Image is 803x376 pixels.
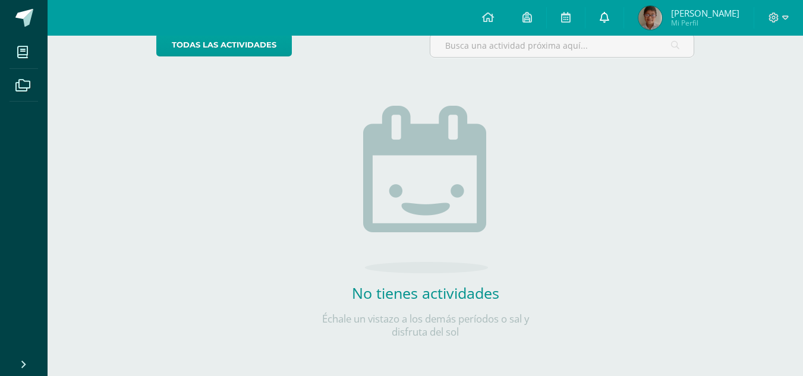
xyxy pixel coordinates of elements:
[671,7,739,19] span: [PERSON_NAME]
[638,6,662,30] img: 64dcc7b25693806399db2fba3b98ee94.png
[363,106,488,273] img: no_activities.png
[307,312,544,339] p: Échale un vistazo a los demás períodos o sal y disfruta del sol
[307,283,544,303] h2: No tienes actividades
[156,33,292,56] a: todas las Actividades
[430,34,694,57] input: Busca una actividad próxima aquí...
[671,18,739,28] span: Mi Perfil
